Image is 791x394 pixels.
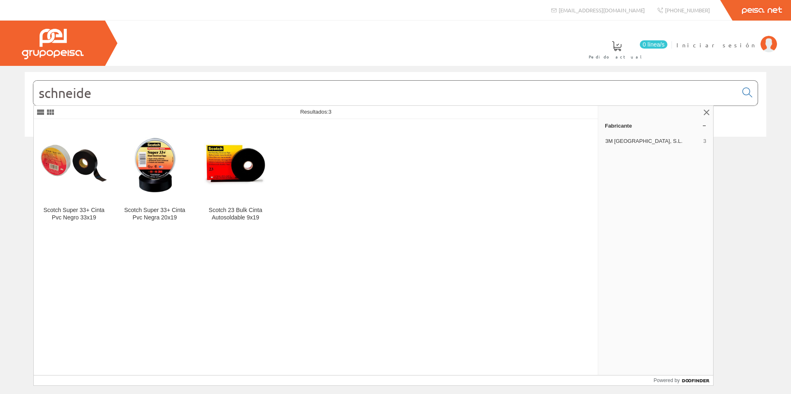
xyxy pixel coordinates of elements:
input: Buscar... [33,81,737,105]
span: 3M [GEOGRAPHIC_DATA], S.L. [605,138,700,145]
div: Scotch Super 33+ Cinta Pvc Negra 20x19 [121,207,188,221]
img: Scotch Super 33+ Cinta Pvc Negra 20x19 [121,129,188,196]
span: 3 [328,109,331,115]
div: © Grupo Peisa [25,147,766,154]
a: Powered by [654,375,714,385]
img: Scotch 23 Bulk Cinta Autosoldable 9x19 [202,141,269,186]
img: Scotch Super 33+ Cinta Pvc Negro 33x19 [40,129,108,196]
a: Scotch 23 Bulk Cinta Autosoldable 9x19 Scotch 23 Bulk Cinta Autosoldable 9x19 [195,119,276,231]
a: Fabricante [598,119,713,132]
span: 3 [703,138,706,145]
span: Iniciar sesión [676,41,756,49]
span: 0 línea/s [640,40,667,49]
span: [EMAIL_ADDRESS][DOMAIN_NAME] [559,7,645,14]
a: Scotch Super 33+ Cinta Pvc Negra 20x19 Scotch Super 33+ Cinta Pvc Negra 20x19 [115,119,195,231]
span: Powered by [654,377,680,384]
img: Grupo Peisa [22,29,84,59]
span: [PHONE_NUMBER] [665,7,710,14]
div: Scotch Super 33+ Cinta Pvc Negro 33x19 [40,207,108,221]
a: Scotch Super 33+ Cinta Pvc Negro 33x19 Scotch Super 33+ Cinta Pvc Negro 33x19 [34,119,114,231]
span: Pedido actual [589,53,645,61]
span: Resultados: [300,109,332,115]
div: Scotch 23 Bulk Cinta Autosoldable 9x19 [202,207,269,221]
a: Iniciar sesión [676,34,777,42]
